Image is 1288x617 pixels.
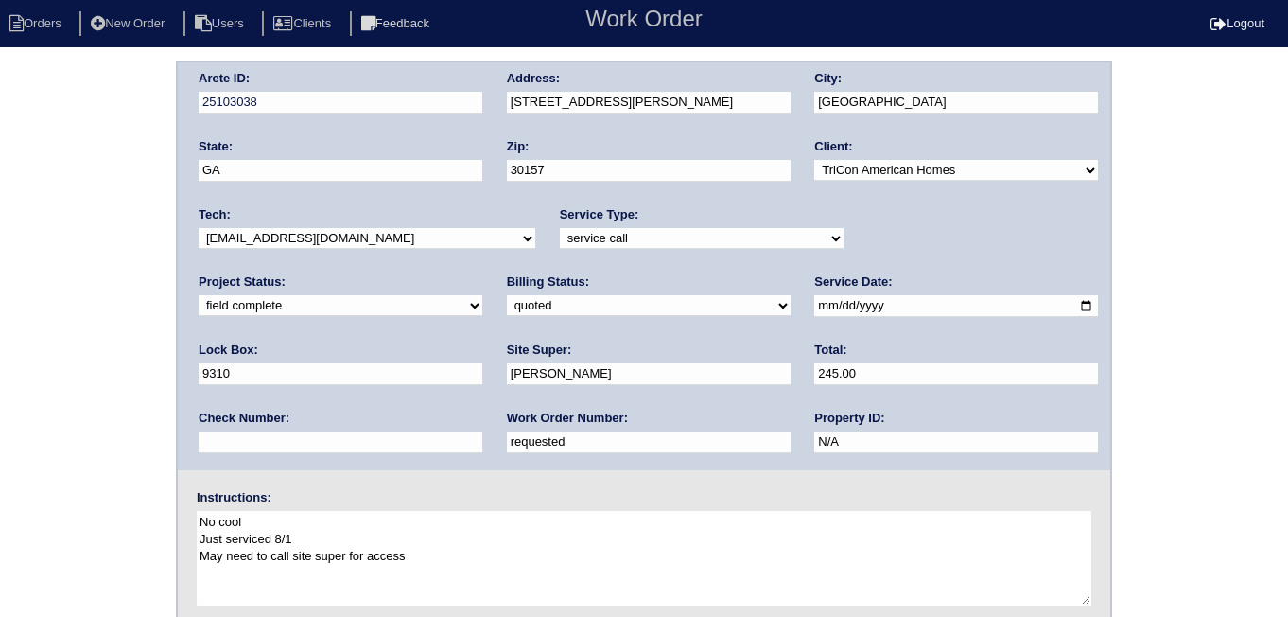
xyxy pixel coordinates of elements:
[507,138,530,155] label: Zip:
[507,273,589,291] label: Billing Status:
[814,138,852,155] label: Client:
[183,11,259,37] li: Users
[507,70,560,87] label: Address:
[814,342,846,359] label: Total:
[199,206,231,223] label: Tech:
[197,511,1091,606] textarea: No cool Just serviced 8/1 May need to call site super for access
[814,410,884,427] label: Property ID:
[814,273,892,291] label: Service Date:
[262,11,346,37] li: Clients
[350,11,444,37] li: Feedback
[199,70,250,87] label: Arete ID:
[199,138,233,155] label: State:
[507,92,791,114] input: Enter a location
[199,342,258,359] label: Lock Box:
[199,273,286,291] label: Project Status:
[814,70,842,87] label: City:
[79,11,180,37] li: New Order
[560,206,639,223] label: Service Type:
[262,16,346,30] a: Clients
[507,410,628,427] label: Work Order Number:
[507,342,572,359] label: Site Super:
[183,16,259,30] a: Users
[197,489,271,506] label: Instructions:
[199,410,289,427] label: Check Number:
[1210,16,1264,30] a: Logout
[79,16,180,30] a: New Order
